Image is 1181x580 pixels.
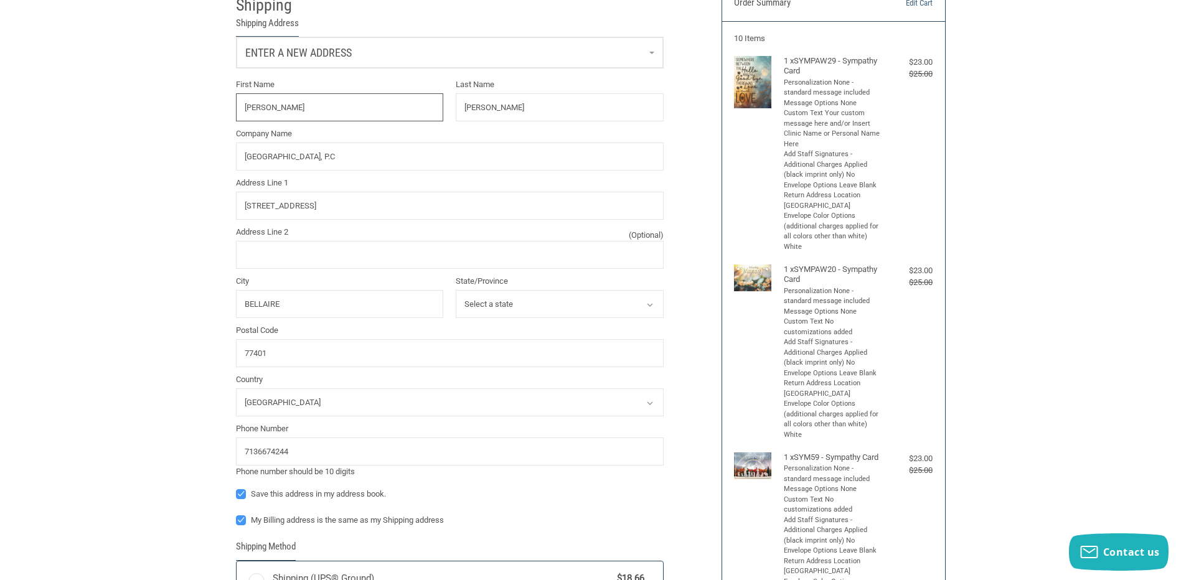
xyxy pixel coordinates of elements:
[236,275,444,288] label: City
[236,423,664,435] label: Phone Number
[236,489,664,499] label: Save this address in my address book.
[784,337,880,368] li: Add Staff Signatures - Additional Charges Applied (black imprint only) No
[883,68,933,80] div: $25.00
[236,128,664,140] label: Company Name
[883,464,933,477] div: $25.00
[784,180,880,191] li: Envelope Options Leave Blank
[784,495,880,515] li: Custom Text No customizations added
[784,368,880,379] li: Envelope Options Leave Blank
[236,16,299,37] legend: Shipping Address
[784,464,880,484] li: Personalization None - standard message included
[784,56,880,77] h4: 1 x SYMPAW29 - Sympathy Card
[629,229,664,241] small: (Optional)
[245,46,352,59] span: Enter a new address
[883,56,933,68] div: $23.00
[784,264,880,285] h4: 1 x SYMPAW20 - Sympathy Card
[784,515,880,546] li: Add Staff Signatures - Additional Charges Applied (black imprint only) No
[784,399,880,440] li: Envelope Color Options (additional charges applied for all colors other than white) White
[1103,545,1160,559] span: Contact us
[1069,533,1169,571] button: Contact us
[784,452,880,462] h4: 1 x SYM59 - Sympathy Card
[237,37,663,68] a: Enter or select a different address
[784,484,880,495] li: Message Options None
[784,317,880,337] li: Custom Text No customizations added
[784,211,880,252] li: Envelope Color Options (additional charges applied for all colors other than white) White
[784,556,880,577] li: Return Address Location [GEOGRAPHIC_DATA]
[784,98,880,109] li: Message Options None
[883,264,933,277] div: $23.00
[784,286,880,307] li: Personalization None - standard message included
[883,276,933,289] div: $25.00
[784,307,880,317] li: Message Options None
[236,540,296,560] legend: Shipping Method
[784,546,880,556] li: Envelope Options Leave Blank
[456,78,664,91] label: Last Name
[784,108,880,149] li: Custom Text Your custom message here and/or Insert Clinic Name or Personal Name Here
[883,452,933,465] div: $23.00
[734,34,933,44] h3: 10 Items
[784,190,880,211] li: Return Address Location [GEOGRAPHIC_DATA]
[784,78,880,98] li: Personalization None - standard message included
[456,275,664,288] label: State/Province
[236,177,664,189] label: Address Line 1
[236,226,664,238] label: Address Line 2
[784,378,880,399] li: Return Address Location [GEOGRAPHIC_DATA]
[236,78,444,91] label: First Name
[784,149,880,180] li: Add Staff Signatures - Additional Charges Applied (black imprint only) No
[236,324,664,337] label: Postal Code
[236,465,664,478] div: Phone number should be 10 digits
[236,373,664,386] label: Country
[236,515,664,525] label: My Billing address is the same as my Shipping address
